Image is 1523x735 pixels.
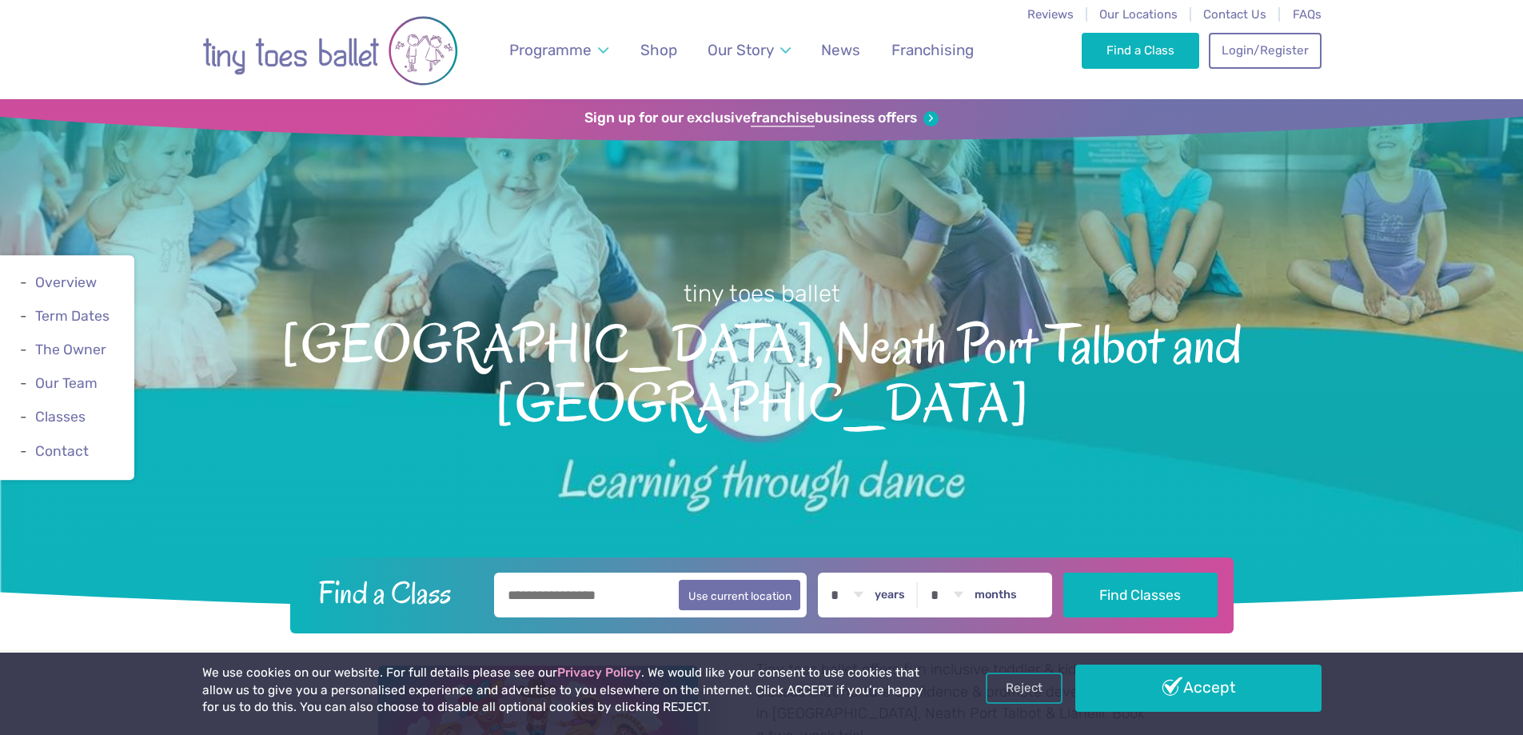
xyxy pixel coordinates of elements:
[975,588,1017,602] label: months
[1082,33,1199,68] a: Find a Class
[202,10,458,91] img: tiny toes ballet
[751,110,815,127] strong: franchise
[35,308,110,324] a: Term Dates
[679,580,801,610] button: Use current location
[814,31,868,69] a: News
[1209,33,1321,68] a: Login/Register
[640,41,677,59] span: Shop
[202,665,930,717] p: We use cookies on our website. For full details please see our . We would like your consent to us...
[1099,7,1178,22] a: Our Locations
[891,41,974,59] span: Franchising
[1075,665,1322,711] a: Accept
[1203,7,1266,22] a: Contact Us
[509,41,592,59] span: Programme
[35,342,106,358] a: The Owner
[875,588,905,602] label: years
[584,110,939,127] a: Sign up for our exclusivefranchisebusiness offers
[35,443,89,459] a: Contact
[35,375,98,391] a: Our Team
[1027,7,1074,22] a: Reviews
[708,41,774,59] span: Our Story
[700,31,798,69] a: Our Story
[305,573,483,613] h2: Find a Class
[1293,7,1322,22] a: FAQs
[986,673,1063,703] a: Reject
[557,665,641,680] a: Privacy Policy
[35,409,86,425] a: Classes
[632,31,684,69] a: Shop
[28,310,1495,433] span: [GEOGRAPHIC_DATA], Neath Port Talbot and [GEOGRAPHIC_DATA]
[35,274,97,290] a: Overview
[1063,573,1218,617] button: Find Classes
[684,280,840,307] small: tiny toes ballet
[501,31,616,69] a: Programme
[883,31,981,69] a: Franchising
[821,41,860,59] span: News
